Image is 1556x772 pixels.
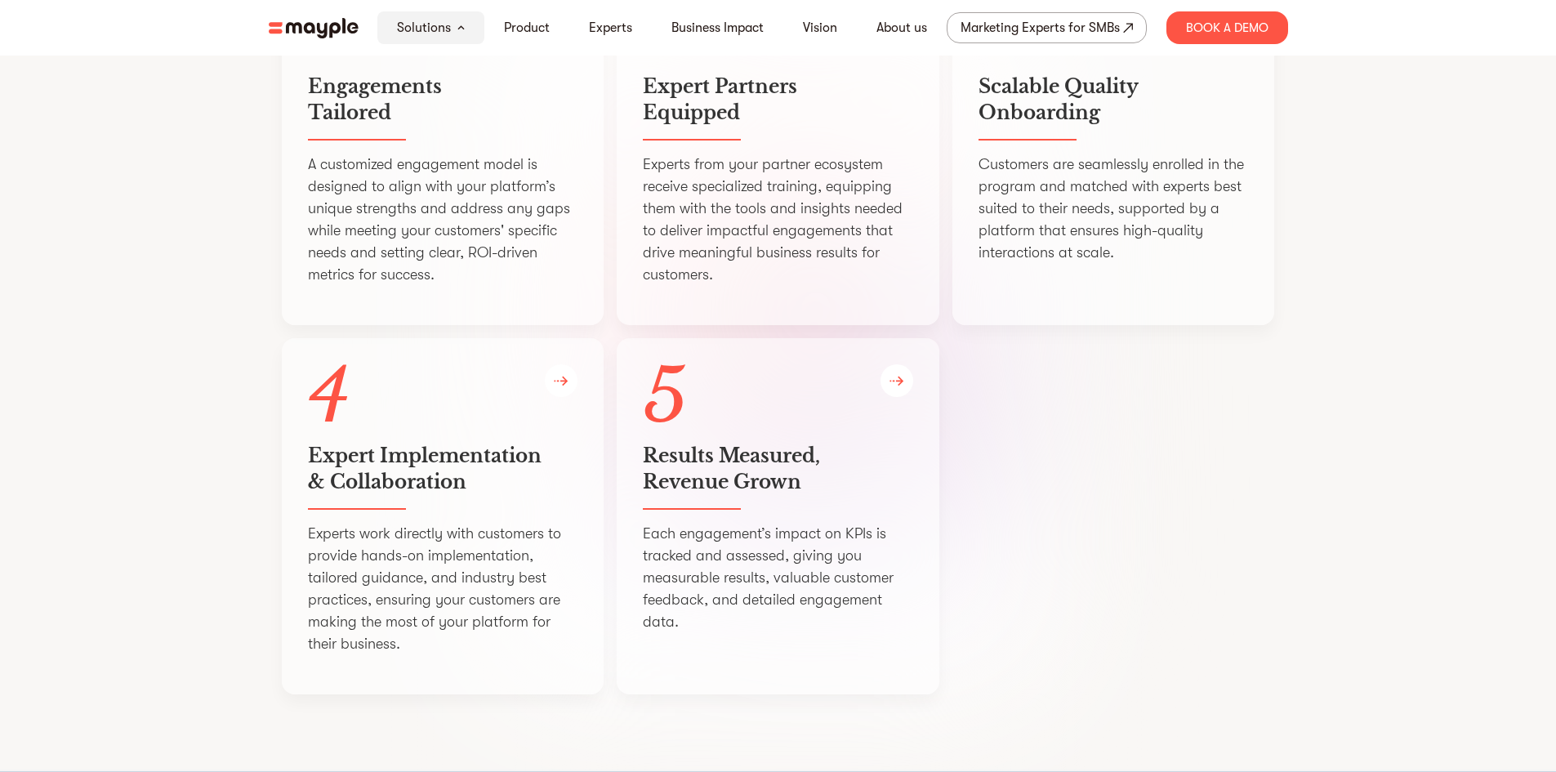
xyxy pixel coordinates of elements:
p: Experts work directly with customers to provide hands-on implementation, tailored guidance, and i... [308,523,578,655]
img: arrow-down [457,25,465,30]
h5: Expert Implementation & Collaboration [308,443,578,495]
h5: Scalable Quality Onboarding [979,74,1249,126]
a: Experts [589,18,632,38]
p: A customized engagement model is designed to align with your platform’s unique strengths and addr... [308,154,578,286]
a: Solutions [397,18,451,38]
div: Marketing Experts for SMBs [961,16,1120,39]
h5: Engagements Tailored [308,74,578,126]
h5: Expert Partners Equipped [643,74,913,126]
p: Each engagement’s impact on KPIs is tracked and assessed, giving you measurable results, valuable... [643,523,913,633]
a: Vision [803,18,837,38]
p: 4 [308,364,578,430]
p: Customers are seamlessly enrolled in the program and matched with experts best suited to their ne... [979,154,1249,264]
div: Book A Demo [1166,11,1288,44]
a: About us [876,18,927,38]
h5: Results Measured, Revenue Grown [643,443,913,495]
img: mayple-logo [269,18,359,38]
p: Experts from your partner ecosystem receive specialized training, equipping them with the tools a... [643,154,913,286]
p: 5 [643,364,913,430]
a: Marketing Experts for SMBs [947,12,1147,43]
a: Product [504,18,550,38]
a: Business Impact [671,18,764,38]
iframe: Chat Widget [1262,582,1556,772]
